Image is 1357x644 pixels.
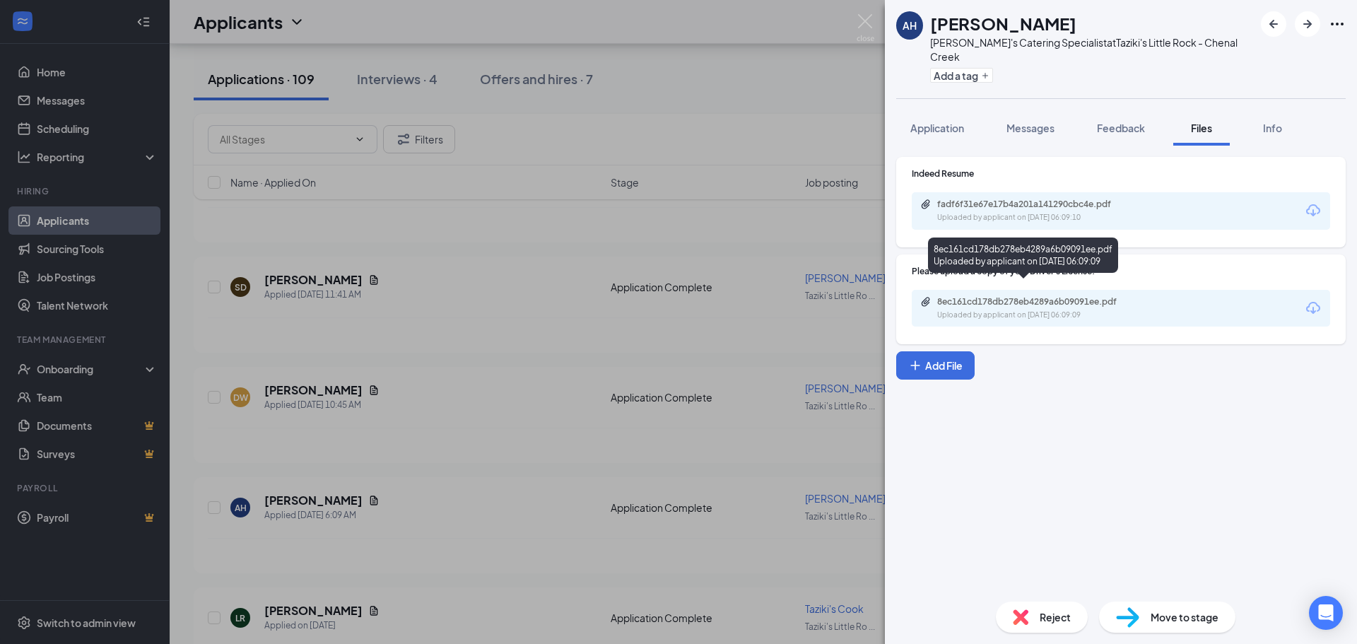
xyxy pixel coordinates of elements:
div: Uploaded by applicant on [DATE] 06:09:10 [937,212,1149,223]
div: AH [903,18,917,33]
svg: Paperclip [920,199,932,210]
button: ArrowLeftNew [1261,11,1286,37]
span: Feedback [1097,122,1145,134]
svg: ArrowRight [1299,16,1316,33]
button: ArrowRight [1295,11,1320,37]
svg: Ellipses [1329,16,1346,33]
div: 8ec161cd178db278eb4289a6b09091ee.pdf Uploaded by applicant on [DATE] 06:09:09 [928,238,1118,273]
div: Please upload a copy of your Driver's License. [912,265,1330,277]
svg: ArrowLeftNew [1265,16,1282,33]
a: Paperclipfadf6f31e67e17b4a201a141290cbc4e.pdfUploaded by applicant on [DATE] 06:09:10 [920,199,1149,223]
button: Add FilePlus [896,351,975,380]
svg: Plus [908,358,922,373]
div: [PERSON_NAME]'s Catering Specialist at Taziki's Little Rock - Chenal Creek [930,35,1254,64]
span: Messages [1006,122,1055,134]
div: Indeed Resume [912,168,1330,180]
div: Open Intercom Messenger [1309,596,1343,630]
svg: Download [1305,300,1322,317]
span: Files [1191,122,1212,134]
h1: [PERSON_NAME] [930,11,1076,35]
div: 8ec161cd178db278eb4289a6b09091ee.pdf [937,296,1135,308]
span: Application [910,122,964,134]
span: Move to stage [1151,609,1218,625]
button: PlusAdd a tag [930,68,993,83]
svg: Paperclip [920,296,932,308]
div: fadf6f31e67e17b4a201a141290cbc4e.pdf [937,199,1135,210]
a: Paperclip8ec161cd178db278eb4289a6b09091ee.pdfUploaded by applicant on [DATE] 06:09:09 [920,296,1149,321]
svg: Plus [981,71,989,80]
span: Reject [1040,609,1071,625]
span: Info [1263,122,1282,134]
div: Uploaded by applicant on [DATE] 06:09:09 [937,310,1149,321]
svg: Download [1305,202,1322,219]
